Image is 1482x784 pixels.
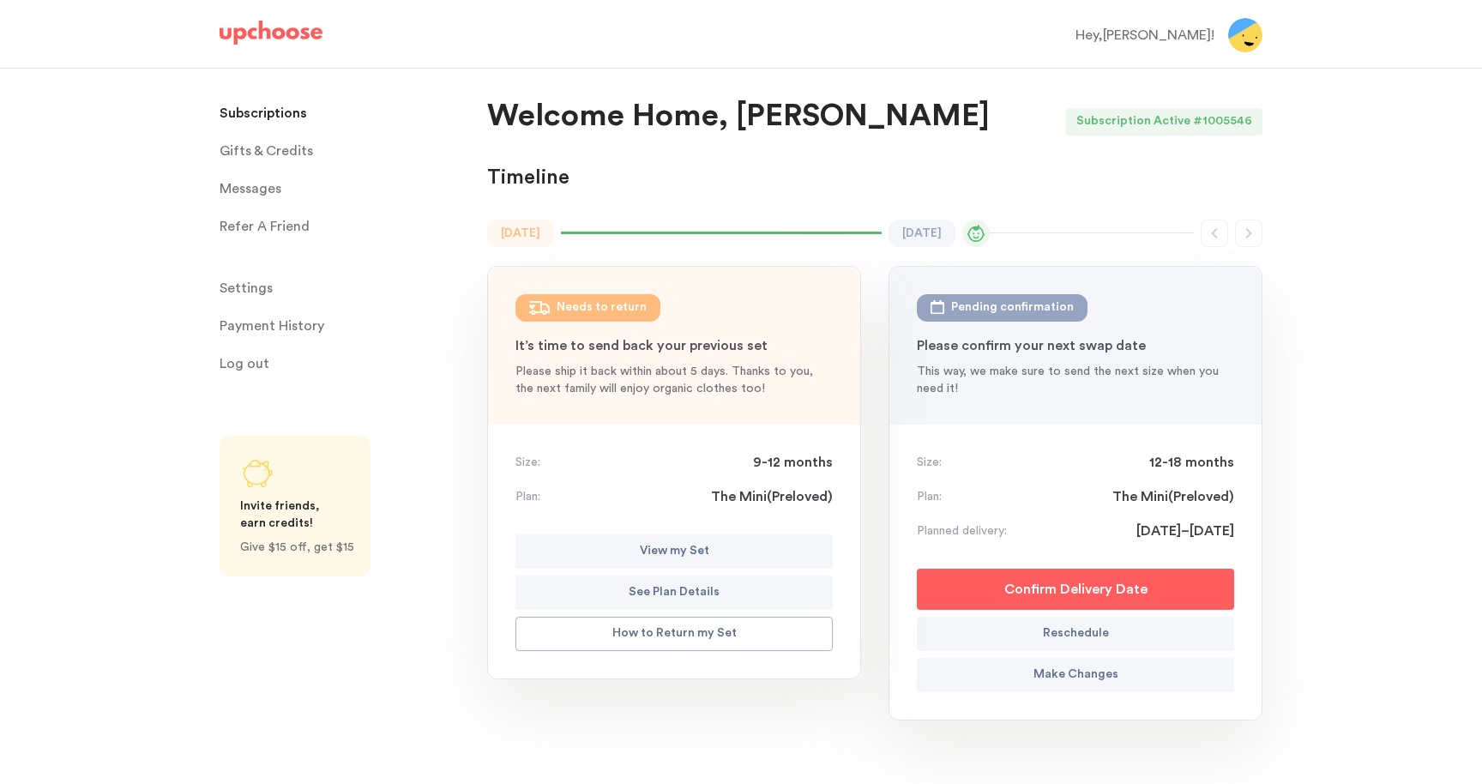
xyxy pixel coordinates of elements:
[1004,579,1148,600] p: Confirm Delivery Date
[220,134,313,168] span: Gifts & Credits
[220,347,467,381] a: Log out
[612,624,737,644] p: How to Return my Set
[917,658,1234,692] button: Make Changes
[487,220,554,247] time: [DATE]
[220,172,281,206] span: Messages
[220,172,467,206] a: Messages
[220,96,467,130] a: Subscriptions
[917,617,1234,651] button: Reschedule
[487,165,569,192] p: Timeline
[1043,624,1109,644] p: Reschedule
[220,209,310,244] p: Refer A Friend
[220,134,467,168] a: Gifts & Credits
[1112,486,1234,507] span: The Mini ( Preloved )
[515,454,540,471] p: Size:
[917,522,1007,540] p: Planned delivery:
[557,298,647,318] div: Needs to return
[220,309,467,343] a: Payment History
[951,298,1074,318] div: Pending confirmation
[220,21,322,45] img: UpChoose
[917,335,1234,356] p: Please confirm your next swap date
[711,486,833,507] span: The Mini ( Preloved )
[917,488,942,505] p: Plan:
[1075,25,1214,45] div: Hey, [PERSON_NAME] !
[629,582,720,603] p: See Plan Details
[515,335,833,356] p: It’s time to send back your previous set
[917,454,942,471] p: Size:
[515,576,833,610] button: See Plan Details
[220,309,324,343] p: Payment History
[515,363,833,397] p: Please ship it back within about 5 days. Thanks to you, the next family will enjoy organic clothe...
[515,488,540,505] p: Plan:
[1136,521,1234,541] span: [DATE]–[DATE]
[917,569,1234,610] button: Confirm Delivery Date
[220,436,370,576] a: Share UpChoose
[889,220,955,247] time: [DATE]
[220,271,467,305] a: Settings
[220,271,273,305] span: Settings
[1066,108,1193,136] div: Subscription Active
[1149,452,1234,473] span: 12-18 months
[753,452,833,473] span: 9-12 months
[220,347,269,381] span: Log out
[515,534,833,569] button: View my Set
[917,363,1234,397] p: This way, we make sure to send the next size when you need it!
[1033,665,1118,685] p: Make Changes
[487,96,990,137] p: Welcome Home, [PERSON_NAME]
[515,617,833,651] button: How to Return my Set
[220,96,307,130] p: Subscriptions
[220,21,322,52] a: UpChoose
[220,209,467,244] a: Refer A Friend
[1193,108,1262,136] div: # 1005546
[640,541,709,562] p: View my Set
